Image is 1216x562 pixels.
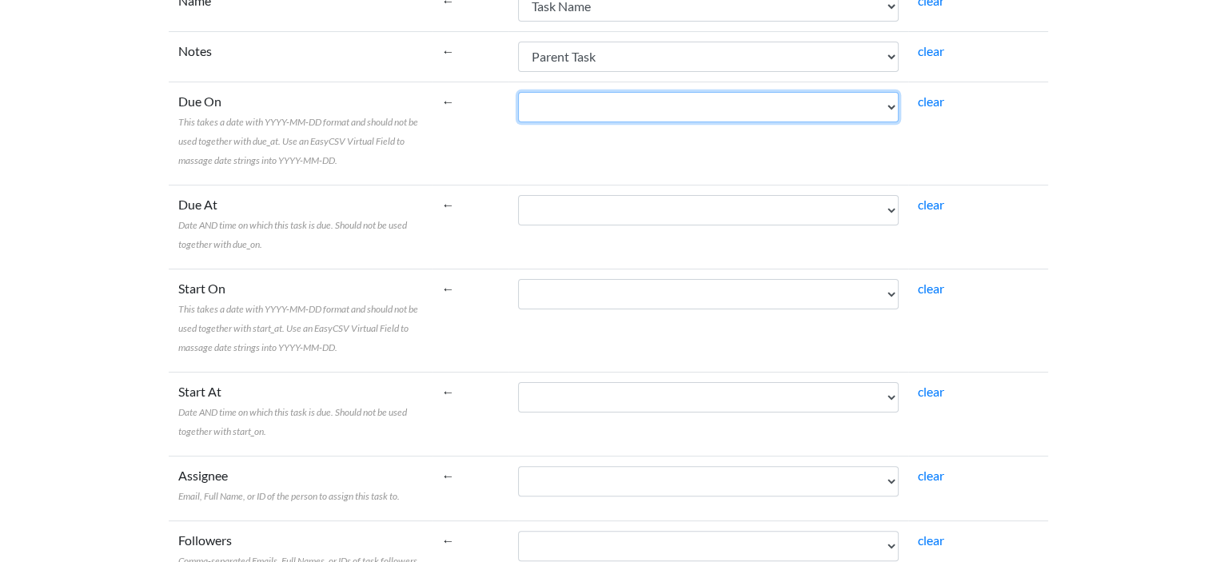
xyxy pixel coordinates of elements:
[433,31,509,82] td: ←
[918,532,944,548] a: clear
[433,185,509,269] td: ←
[178,195,423,253] label: Due At
[178,42,212,61] label: Notes
[178,406,407,437] span: Date AND time on which this task is due. Should not be used together with start_on.
[433,456,509,520] td: ←
[433,372,509,456] td: ←
[178,219,407,250] span: Date AND time on which this task is due. Should not be used together with due_on.
[433,269,509,372] td: ←
[178,116,418,166] span: This takes a date with YYYY-MM-DD format and should not be used together with due_at. Use an Easy...
[178,466,400,504] label: Assignee
[178,490,400,502] span: Email, Full Name, or ID of the person to assign this task to.
[178,382,423,440] label: Start At
[178,303,418,353] span: This takes a date with YYYY-MM-DD format and should not be used together with start_at. Use an Ea...
[918,197,944,212] a: clear
[918,281,944,296] a: clear
[918,384,944,399] a: clear
[918,468,944,483] a: clear
[1136,482,1197,543] iframe: Drift Widget Chat Controller
[918,94,944,109] a: clear
[433,82,509,185] td: ←
[178,279,423,356] label: Start On
[178,92,423,169] label: Due On
[918,43,944,58] a: clear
